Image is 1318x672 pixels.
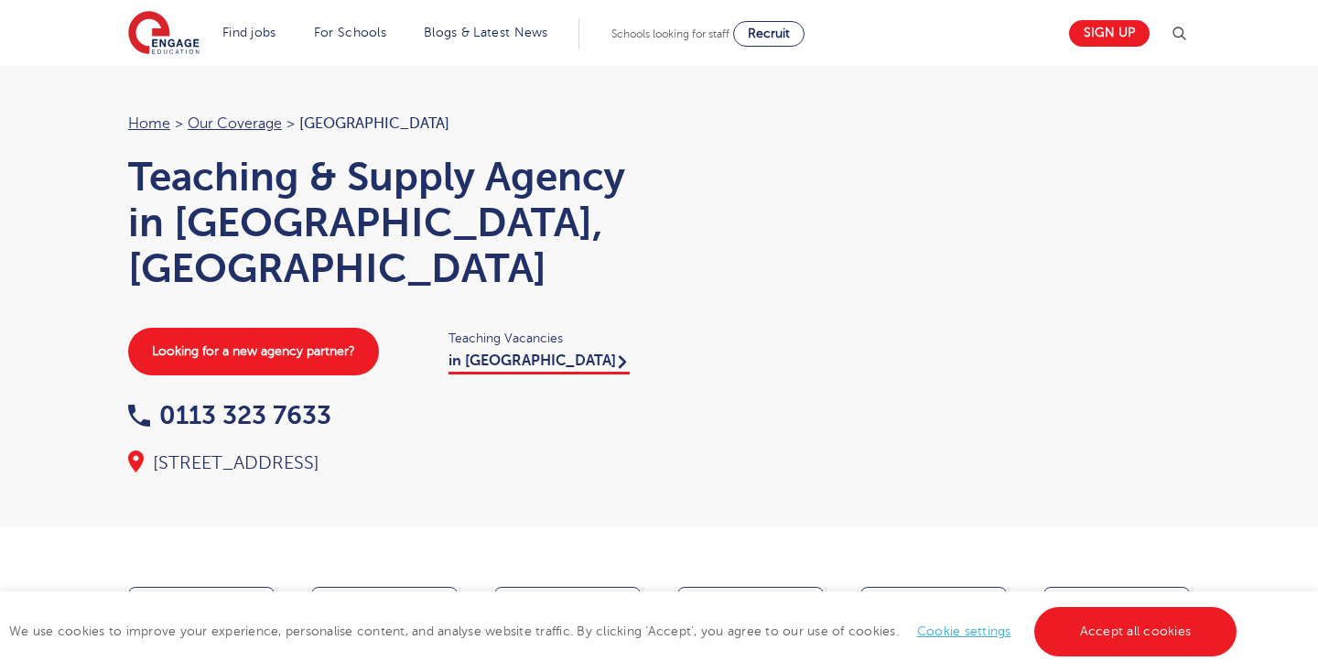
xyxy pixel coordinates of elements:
[733,21,805,47] a: Recruit
[128,11,200,57] img: Engage Education
[748,27,790,40] span: Recruit
[188,115,282,132] a: Our coverage
[128,112,641,135] nav: breadcrumb
[917,624,1011,638] a: Cookie settings
[128,401,331,429] a: 0113 323 7633
[448,328,641,349] span: Teaching Vacancies
[128,450,641,476] div: [STREET_ADDRESS]
[611,27,729,40] span: Schools looking for staff
[128,154,641,291] h1: Teaching & Supply Agency in [GEOGRAPHIC_DATA], [GEOGRAPHIC_DATA]
[314,26,386,39] a: For Schools
[9,624,1241,638] span: We use cookies to improve your experience, personalise content, and analyse website traffic. By c...
[424,26,548,39] a: Blogs & Latest News
[222,26,276,39] a: Find jobs
[128,115,170,132] a: Home
[299,115,449,132] span: [GEOGRAPHIC_DATA]
[128,328,379,375] a: Looking for a new agency partner?
[175,115,183,132] span: >
[286,115,295,132] span: >
[1034,607,1237,656] a: Accept all cookies
[448,352,630,374] a: in [GEOGRAPHIC_DATA]
[1069,20,1150,47] a: Sign up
